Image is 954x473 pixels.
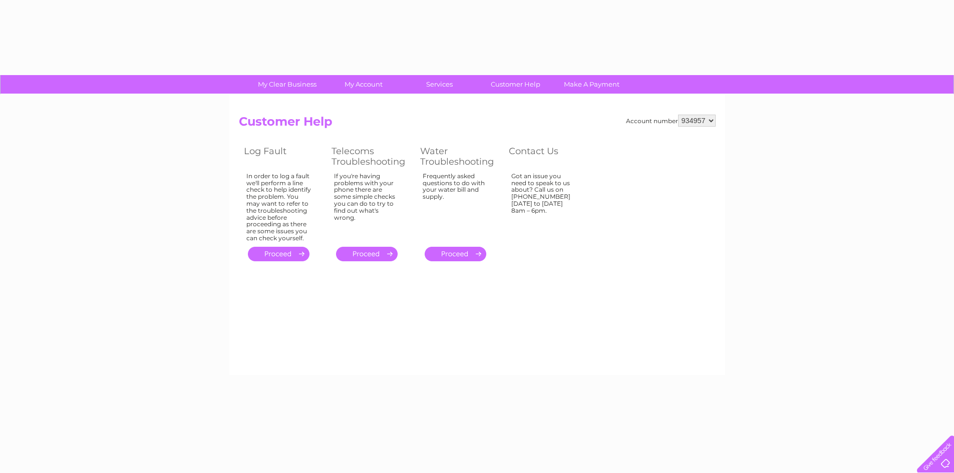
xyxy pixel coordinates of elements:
[239,143,327,170] th: Log Fault
[550,75,633,94] a: Make A Payment
[336,247,398,261] a: .
[423,173,489,238] div: Frequently asked questions to do with your water bill and supply.
[474,75,557,94] a: Customer Help
[415,143,504,170] th: Water Troubleshooting
[398,75,481,94] a: Services
[239,115,716,134] h2: Customer Help
[322,75,405,94] a: My Account
[425,247,486,261] a: .
[334,173,400,238] div: If you're having problems with your phone there are some simple checks you can do to try to find ...
[246,173,311,242] div: In order to log a fault we'll perform a line check to help identify the problem. You may want to ...
[327,143,415,170] th: Telecoms Troubleshooting
[246,75,329,94] a: My Clear Business
[626,115,716,127] div: Account number
[511,173,576,238] div: Got an issue you need to speak to us about? Call us on [PHONE_NUMBER] [DATE] to [DATE] 8am – 6pm.
[504,143,591,170] th: Contact Us
[248,247,309,261] a: .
